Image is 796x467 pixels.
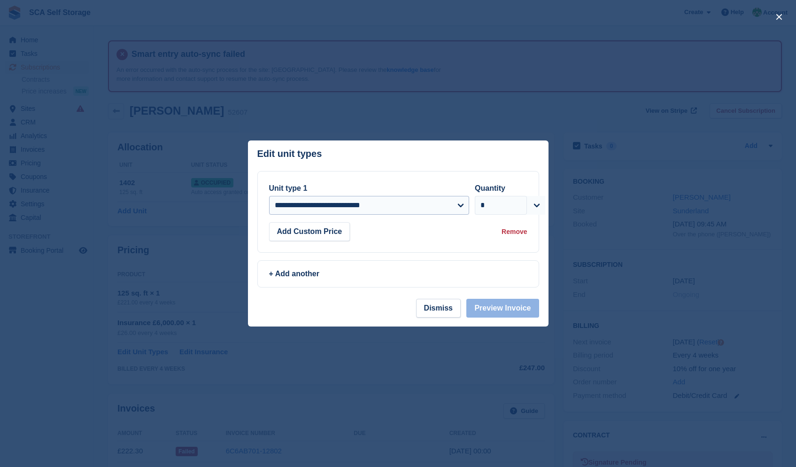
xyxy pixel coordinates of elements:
[502,227,527,237] div: Remove
[269,268,527,280] div: + Add another
[416,299,461,318] button: Dismiss
[257,260,539,288] a: + Add another
[269,222,350,241] button: Add Custom Price
[466,299,539,318] button: Preview Invoice
[475,184,505,192] label: Quantity
[269,184,308,192] label: Unit type 1
[772,9,787,24] button: close
[257,148,322,159] p: Edit unit types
